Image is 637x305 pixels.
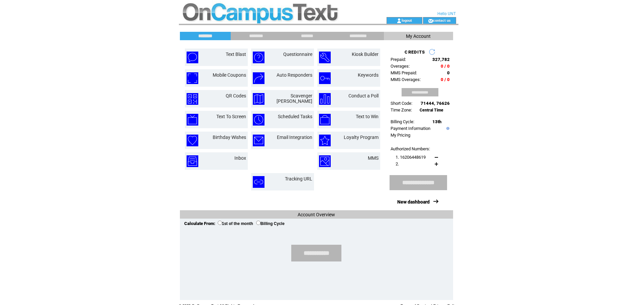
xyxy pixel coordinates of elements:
[277,93,312,104] a: Scavenger [PERSON_NAME]
[256,221,285,226] label: Billing Cycle
[433,18,451,22] a: contact us
[319,135,331,146] img: loyalty-program.png
[405,50,425,55] span: CREDITS
[319,52,331,63] img: kiosk-builder.png
[187,135,198,146] img: birthday-wishes.png
[432,57,450,62] span: 327,782
[278,114,312,119] a: Scheduled Tasks
[218,221,222,225] input: 1st of the month
[218,221,253,226] label: 1st of the month
[285,176,312,181] a: Tracking URL
[447,70,450,75] span: 0
[253,52,264,63] img: questionnaire.png
[226,93,246,98] a: QR Codes
[213,72,246,78] a: Mobile Coupons
[432,119,441,124] span: 13th
[277,72,312,78] a: Auto Responders
[441,77,450,82] span: 0 / 0
[391,77,421,82] span: MMS Overages:
[253,114,264,126] img: scheduled-tasks.png
[397,199,430,205] a: New dashboard
[391,107,412,112] span: Time Zone:
[391,133,410,138] a: My Pricing
[368,155,379,161] a: MMS
[319,93,331,105] img: conduct-a-poll.png
[391,64,410,69] span: Overages:
[391,101,412,106] span: Short Code:
[234,155,246,161] a: Inbox
[253,135,264,146] img: email-integration.png
[283,52,312,57] a: Questionnaire
[253,93,264,105] img: scavenger-hunt.png
[396,161,399,166] span: 2.
[396,155,426,160] span: 1. 16206448619
[441,64,450,69] span: 0 / 0
[187,155,198,167] img: inbox.png
[253,72,264,84] img: auto-responders.png
[344,135,379,140] a: Loyalty Program
[187,114,198,126] img: text-to-screen.png
[253,176,264,188] img: tracking-url.png
[184,221,215,226] span: Calculate From:
[187,52,198,63] img: text-blast.png
[391,70,417,75] span: MMS Prepaid:
[352,52,379,57] a: Kiosk Builder
[348,93,379,98] a: Conduct a Poll
[319,114,331,126] img: text-to-win.png
[319,155,331,167] img: mms.png
[406,33,431,39] span: My Account
[391,57,406,62] span: Prepaid:
[420,108,443,112] span: Central Time
[391,119,414,124] span: Billing Cycle:
[358,72,379,78] a: Keywords
[391,126,430,131] a: Payment Information
[187,93,198,105] img: qr-codes.png
[437,11,456,16] span: Hello UNT
[213,135,246,140] a: Birthday Wishes
[421,101,450,106] span: 71444, 76626
[298,212,335,217] span: Account Overview
[226,52,246,57] a: Text Blast
[428,18,433,23] img: contact_us_icon.gif
[402,18,412,22] a: logout
[187,72,198,84] img: mobile-coupons.png
[256,221,260,225] input: Billing Cycle
[445,127,449,130] img: help.gif
[319,72,331,84] img: keywords.png
[356,114,379,119] a: Text to Win
[216,114,246,119] a: Text To Screen
[397,18,402,23] img: account_icon.gif
[391,146,430,151] span: Authorized Numbers:
[277,135,312,140] a: Email Integration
